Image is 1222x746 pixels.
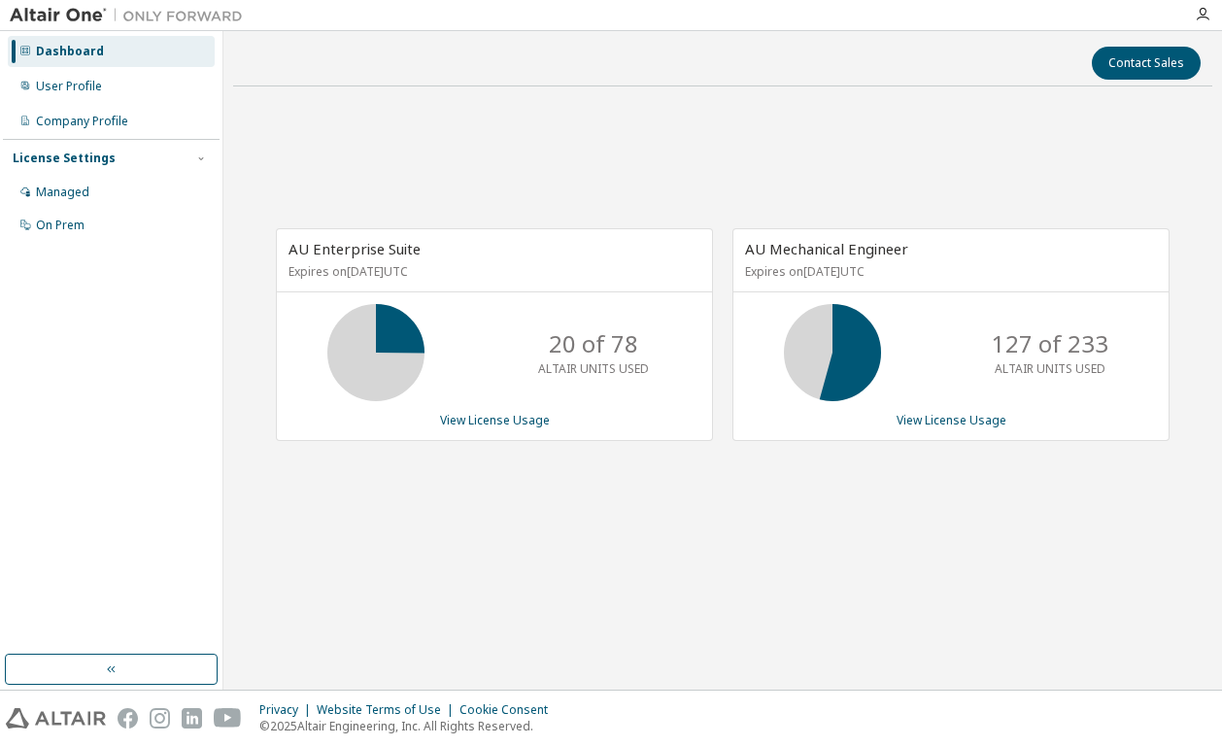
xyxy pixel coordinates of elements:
[118,708,138,729] img: facebook.svg
[36,185,89,200] div: Managed
[10,6,253,25] img: Altair One
[259,718,560,734] p: © 2025 Altair Engineering, Inc. All Rights Reserved.
[538,360,649,377] p: ALTAIR UNITS USED
[36,79,102,94] div: User Profile
[549,327,638,360] p: 20 of 78
[214,708,242,729] img: youtube.svg
[36,44,104,59] div: Dashboard
[745,239,908,258] span: AU Mechanical Engineer
[995,360,1105,377] p: ALTAIR UNITS USED
[745,263,1152,280] p: Expires on [DATE] UTC
[289,239,421,258] span: AU Enterprise Suite
[289,263,696,280] p: Expires on [DATE] UTC
[150,708,170,729] img: instagram.svg
[36,218,85,233] div: On Prem
[13,151,116,166] div: License Settings
[6,708,106,729] img: altair_logo.svg
[259,702,317,718] div: Privacy
[440,412,550,428] a: View License Usage
[317,702,459,718] div: Website Terms of Use
[992,327,1108,360] p: 127 of 233
[182,708,202,729] img: linkedin.svg
[459,702,560,718] div: Cookie Consent
[1092,47,1201,80] button: Contact Sales
[897,412,1006,428] a: View License Usage
[36,114,128,129] div: Company Profile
